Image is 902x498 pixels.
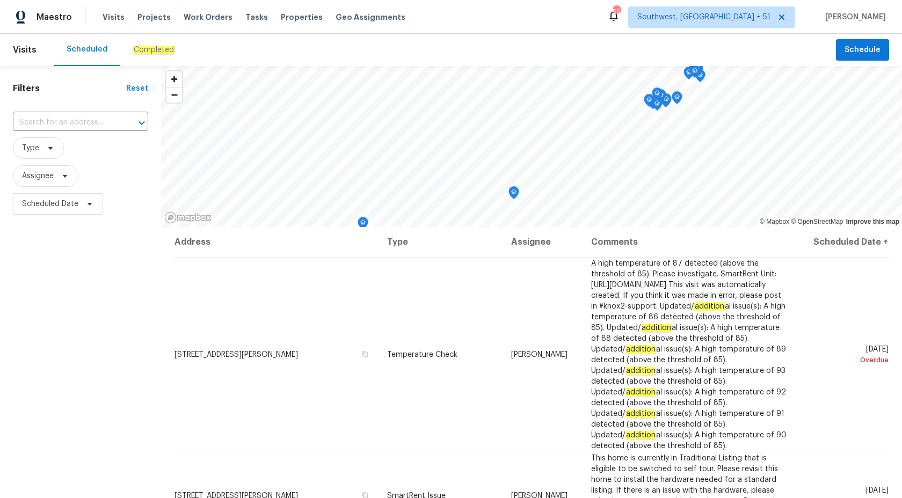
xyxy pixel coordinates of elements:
div: Map marker [652,98,663,114]
span: A high temperature of 87 detected (above the threshold of 85). Please investigate. SmartRent Unit... [591,260,787,450]
em: Completed [133,46,174,54]
em: addition [625,367,656,375]
div: 561 [613,6,620,17]
em: addition [641,324,672,332]
th: Scheduled Date ↑ [797,227,889,257]
div: Reset [126,83,148,94]
span: [STREET_ADDRESS][PERSON_NAME] [174,351,298,358]
div: Scheduled [67,44,107,55]
input: Search for an address... [13,114,118,131]
span: Assignee [22,171,54,181]
div: Map marker [661,93,672,110]
span: Geo Assignments [336,12,405,23]
span: Properties [281,12,323,23]
span: Tasks [245,13,268,21]
div: Overdue [806,355,889,365]
div: Map marker [683,67,694,83]
em: addition [625,345,656,354]
a: Mapbox homepage [164,211,212,224]
em: addition [625,431,656,440]
th: Type [379,227,503,257]
span: Work Orders [184,12,232,23]
span: [PERSON_NAME] [511,351,568,358]
button: Zoom in [166,71,182,87]
th: Assignee [503,227,583,257]
em: addition [694,302,725,311]
div: Map marker [358,217,368,233]
span: Type [22,143,39,153]
div: Map marker [689,60,700,77]
div: Map marker [644,94,654,111]
th: Comments [583,227,797,257]
div: Map marker [508,186,519,203]
div: Map marker [652,87,663,104]
span: Scheduled Date [22,199,78,209]
em: addition [625,409,656,418]
span: Visits [13,38,37,62]
button: Copy Address [360,349,370,359]
span: Visits [103,12,125,23]
button: Zoom out [166,87,182,102]
th: Address [174,227,379,257]
span: [DATE] [806,346,889,365]
span: Maestro [37,12,72,23]
span: Projects [137,12,171,23]
span: [PERSON_NAME] [821,12,886,23]
span: Schedule [845,43,881,57]
a: Improve this map [846,218,899,225]
a: OpenStreetMap [791,218,843,225]
canvas: Map [161,66,902,227]
button: Schedule [836,39,889,61]
h1: Filters [13,83,126,94]
span: Zoom out [166,87,182,102]
em: addition [625,388,656,397]
div: Map marker [689,65,700,82]
a: Mapbox [760,218,789,225]
div: Map marker [672,91,682,108]
span: Southwest, [GEOGRAPHIC_DATA] + 51 [637,12,770,23]
button: Open [134,115,149,130]
span: Temperature Check [387,351,457,358]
